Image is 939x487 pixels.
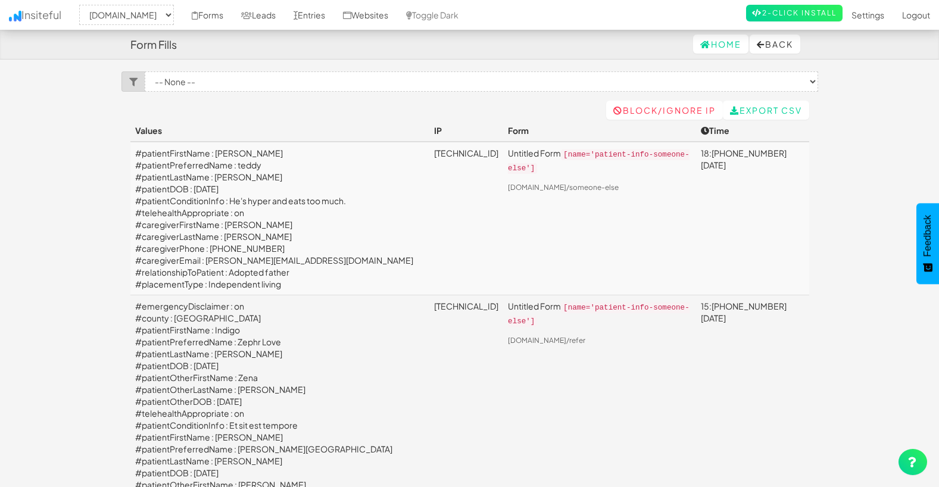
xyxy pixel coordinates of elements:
code: [name='patient-info-someone-else'] [508,302,690,327]
a: [TECHNICAL_ID] [434,301,498,311]
h4: Form Fills [130,39,177,51]
a: [DOMAIN_NAME]/refer [508,336,585,345]
code: [name='patient-info-someone-else'] [508,149,690,174]
img: icon.png [9,11,21,21]
button: Back [750,35,800,54]
th: Form [503,120,696,142]
a: [TECHNICAL_ID] [434,148,498,158]
p: Untitled Form [508,300,691,327]
th: Time [696,120,809,142]
a: [DOMAIN_NAME]/someone-else [508,183,619,192]
th: IP [429,120,503,142]
a: 2-Click Install [746,5,843,21]
a: Home [693,35,748,54]
a: Block/Ignore IP [606,101,723,120]
button: Feedback - Show survey [916,203,939,284]
p: Untitled Form [508,147,691,174]
td: 18:[PHONE_NUMBER][DATE] [696,142,809,295]
th: Values [130,120,430,142]
a: Export CSV [723,101,809,120]
td: #patientFirstName : [PERSON_NAME] #patientPreferredName : teddy #patientLastName : [PERSON_NAME] ... [130,142,430,295]
span: Feedback [922,215,933,257]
